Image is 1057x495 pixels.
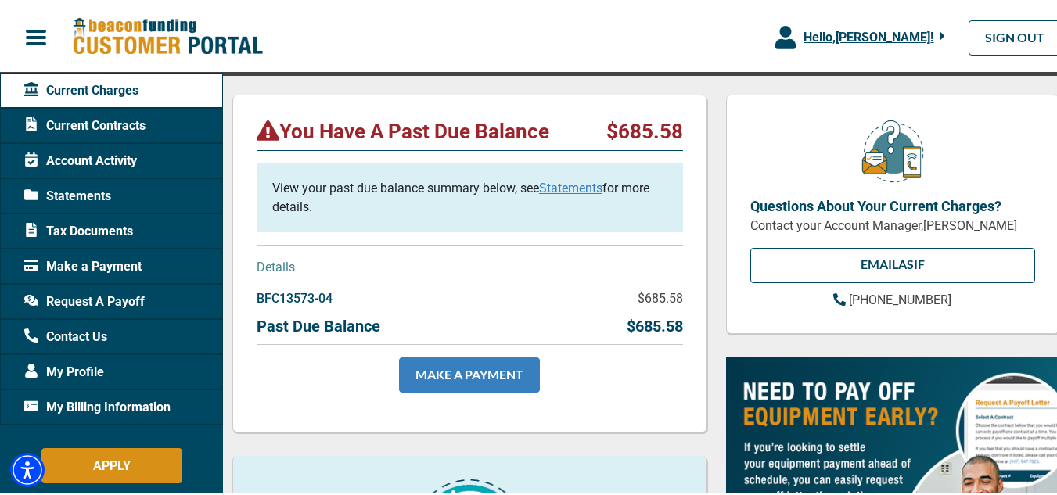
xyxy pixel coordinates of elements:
p: Past Due Balance [257,312,380,335]
span: Tax Documents [24,220,133,239]
span: Hello, [PERSON_NAME] ! [804,27,933,42]
a: [PHONE_NUMBER] [833,289,951,307]
a: EMAILAsif [750,246,1035,281]
span: Current Contracts [24,114,146,133]
span: Account Activity [24,149,137,168]
p: BFC13573-04 [257,287,333,306]
span: My Profile [24,360,104,379]
p: Questions About Your Current Charges? [750,193,1035,214]
span: Current Charges [24,79,138,98]
p: $685.58 [606,117,683,142]
button: APPLY [41,446,182,481]
span: My Billing Information [24,396,171,414]
a: MAKE A PAYMENT [399,355,540,390]
p: You Have A Past Due Balance [257,117,549,142]
span: [PHONE_NUMBER] [849,290,951,305]
img: Beacon Funding Customer Portal Logo [72,15,263,55]
p: $685.58 [627,312,683,335]
span: Request A Payoff [24,290,145,309]
span: Statements [24,185,111,203]
p: Details [257,256,683,274]
a: Statements [539,178,602,193]
p: $685.58 [638,287,683,306]
p: Contact your Account Manager, [PERSON_NAME] [750,214,1035,233]
span: Contact Us [24,325,107,344]
span: Make a Payment [24,255,142,274]
div: Accessibility Menu [10,450,45,485]
img: customer-service.png [857,117,928,181]
p: View your past due balance summary below, see for more details. [272,177,667,214]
